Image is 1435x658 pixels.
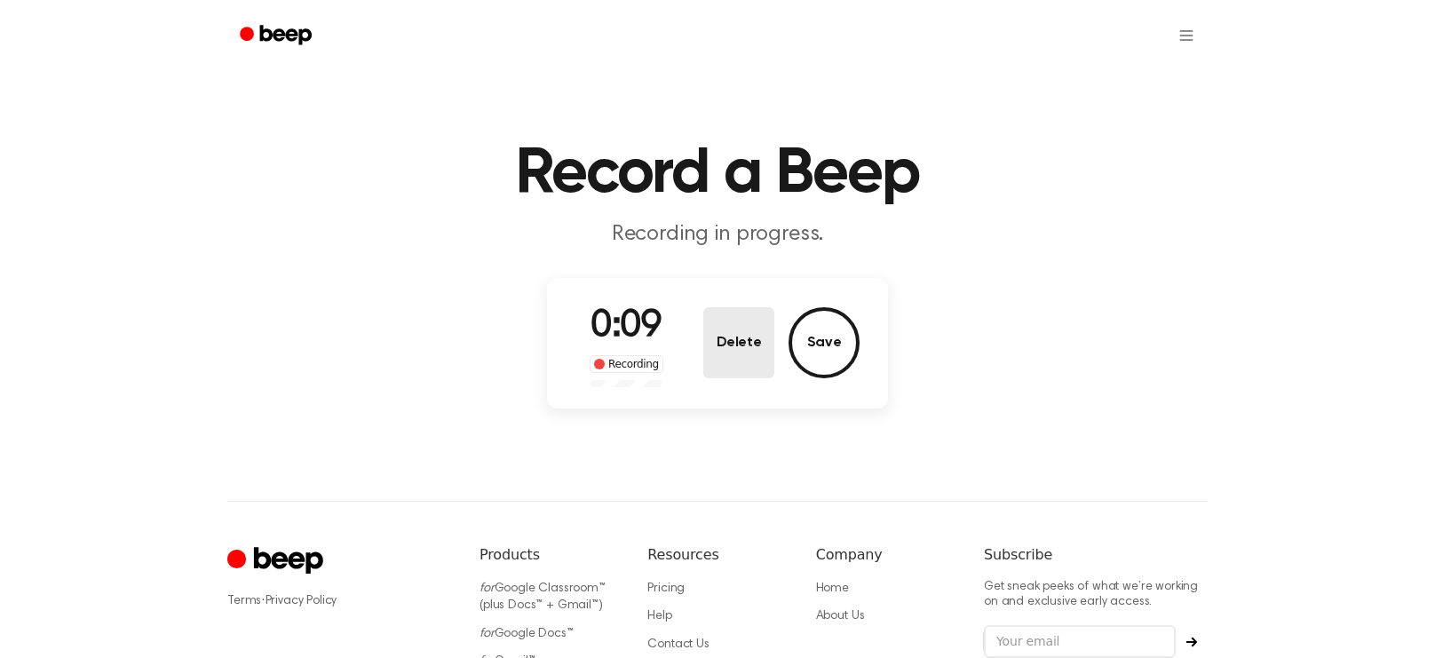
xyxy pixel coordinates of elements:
a: Cruip [227,544,328,579]
h1: Record a Beep [263,142,1172,206]
a: Privacy Policy [266,595,337,607]
h6: Company [816,544,955,566]
a: forGoogle Docs™ [480,628,574,640]
a: Help [647,610,671,622]
button: Save Audio Record [789,307,860,378]
div: Recording [590,355,663,373]
a: Terms [227,595,261,607]
p: Get sneak peeks of what we’re working on and exclusive early access. [984,580,1208,611]
h6: Subscribe [984,544,1208,566]
button: Open menu [1165,14,1208,57]
h6: Products [480,544,619,566]
i: for [480,628,495,640]
a: Beep [227,19,328,53]
i: for [480,583,495,595]
span: 0:09 [591,308,662,345]
h6: Resources [647,544,787,566]
button: Subscribe [1176,637,1208,647]
a: Home [816,583,849,595]
button: Delete Audio Record [703,307,774,378]
a: forGoogle Classroom™ (plus Docs™ + Gmail™) [480,583,606,613]
a: About Us [816,610,865,622]
div: · [227,592,451,610]
p: Recording in progress. [377,220,1058,250]
a: Pricing [647,583,685,595]
a: Contact Us [647,638,709,651]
